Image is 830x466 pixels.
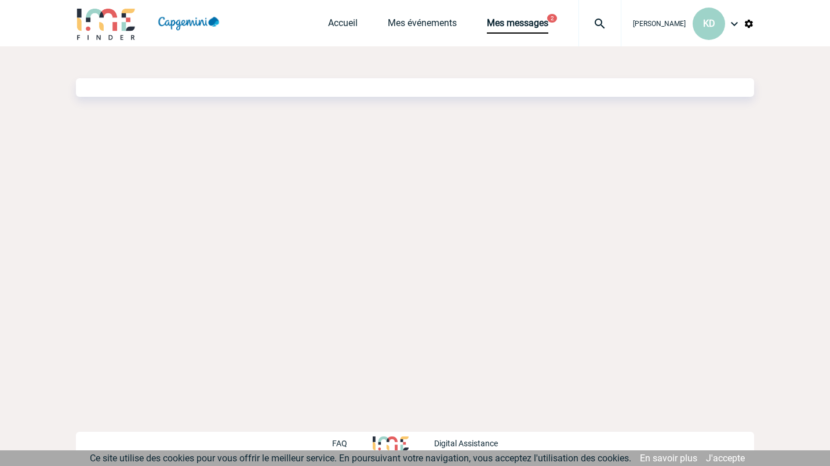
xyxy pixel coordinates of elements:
[640,453,697,464] a: En savoir plus
[332,439,347,448] p: FAQ
[547,14,557,23] button: 2
[90,453,631,464] span: Ce site utilise des cookies pour vous offrir le meilleur service. En poursuivant votre navigation...
[388,17,457,34] a: Mes événements
[373,436,409,450] img: http://www.idealmeetingsevents.fr/
[703,18,715,29] span: KD
[487,17,548,34] a: Mes messages
[633,20,686,28] span: [PERSON_NAME]
[706,453,745,464] a: J'accepte
[434,439,498,448] p: Digital Assistance
[76,7,136,40] img: IME-Finder
[328,17,358,34] a: Accueil
[332,437,373,448] a: FAQ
